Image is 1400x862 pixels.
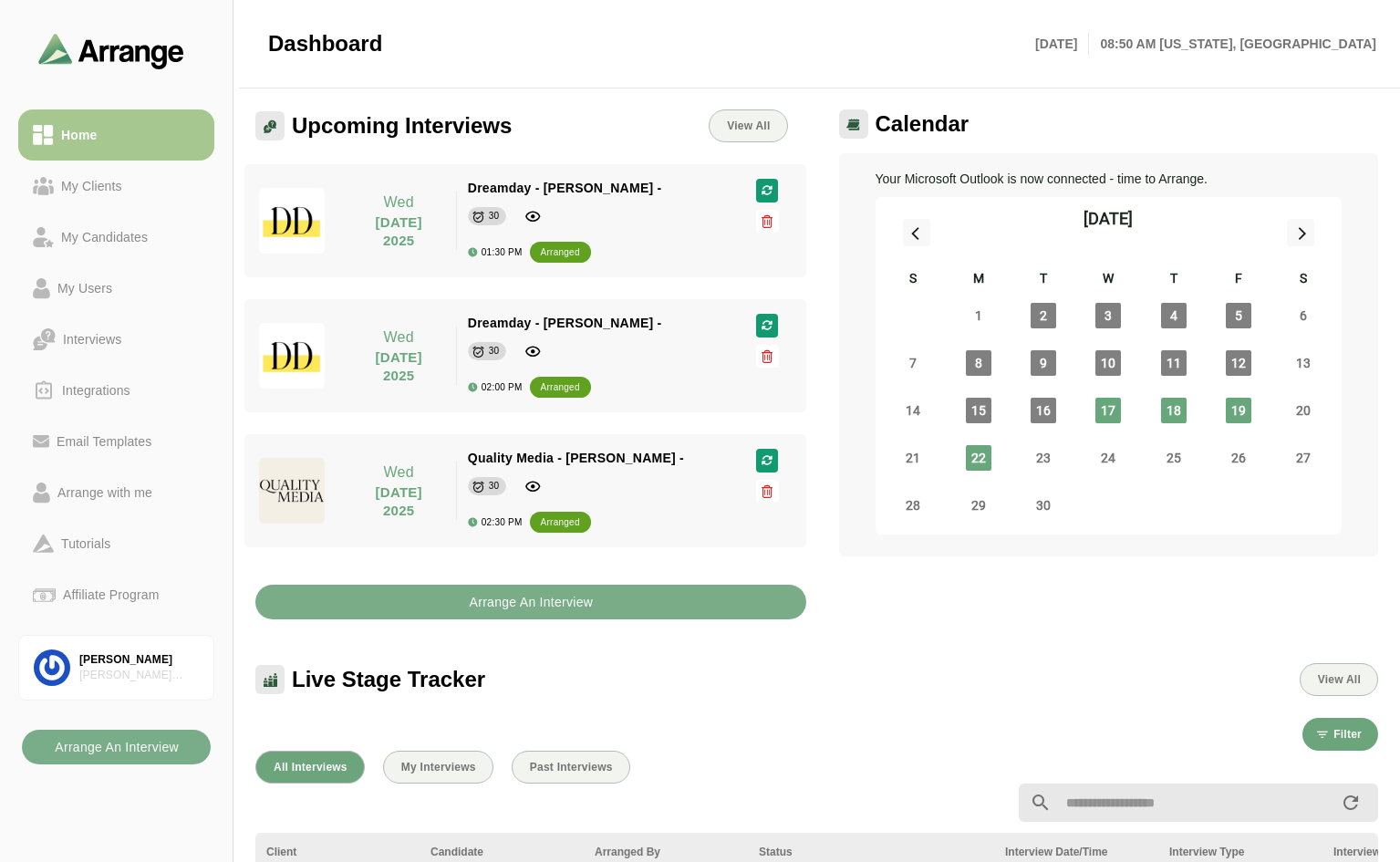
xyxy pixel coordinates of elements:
span: View All [726,119,770,132]
a: Email Templates [18,416,214,467]
b: Arrange An Interview [54,730,179,764]
a: Home [18,109,214,161]
span: Friday, September 12, 2025 [1226,350,1251,376]
button: Filter [1302,718,1378,751]
a: Arrange with me [18,467,214,518]
div: T [1141,268,1206,292]
button: Arrange An Interview [255,585,806,619]
p: Wed [353,327,445,348]
p: [DATE] 2025 [353,213,445,250]
div: Integrations [55,379,138,401]
img: quality_media_logo.jpg [259,458,325,524]
span: Dashboard [268,30,382,57]
span: Friday, September 19, 2025 [1226,398,1251,423]
p: [DATE] 2025 [353,348,445,385]
b: Arrange An Interview [468,585,593,619]
span: Live Stage Tracker [292,666,485,693]
button: Arrange An Interview [22,730,211,764]
p: [DATE] [1035,33,1089,55]
a: Interviews [18,314,214,365]
span: Saturday, September 6, 2025 [1291,303,1316,328]
button: Past Interviews [512,751,630,784]
span: Calendar [876,110,970,138]
div: Interview Type [1169,844,1312,860]
span: Sunday, September 28, 2025 [900,493,926,518]
span: Dreamday - [PERSON_NAME] - [468,181,662,195]
a: My Users [18,263,214,314]
p: Wed [353,192,445,213]
div: 02:00 PM [468,382,523,392]
span: Wednesday, September 17, 2025 [1095,398,1121,423]
div: W [1076,268,1141,292]
span: Filter [1333,728,1362,741]
img: dreamdayla_logo.jpg [259,323,325,389]
p: Your Microsoft Outlook is now connected - time to Arrange. [876,168,1343,190]
a: [PERSON_NAME][PERSON_NAME] Associates [18,635,214,701]
span: Dreamday - [PERSON_NAME] - [468,316,662,330]
div: Affiliate Program [56,584,166,606]
a: My Candidates [18,212,214,263]
span: Friday, September 5, 2025 [1226,303,1251,328]
span: Thursday, September 25, 2025 [1161,445,1187,471]
span: Saturday, September 27, 2025 [1291,445,1316,471]
button: All Interviews [255,751,365,784]
div: T [1011,268,1075,292]
span: Saturday, September 20, 2025 [1291,398,1316,423]
span: Past Interviews [529,761,613,774]
span: Wednesday, September 10, 2025 [1095,350,1121,376]
div: 30 [489,207,500,225]
div: 30 [489,342,500,360]
div: 01:30 PM [468,247,523,257]
span: Wednesday, September 3, 2025 [1095,303,1121,328]
span: Monday, September 29, 2025 [966,493,991,518]
div: [PERSON_NAME] Associates [79,668,199,683]
div: [DATE] [1084,206,1133,232]
span: Monday, September 22, 2025 [966,445,991,471]
span: Monday, September 8, 2025 [966,350,991,376]
a: Affiliate Program [18,569,214,620]
div: [PERSON_NAME] [79,652,199,668]
div: Status [759,844,983,860]
div: Interview Date/Time [1005,844,1147,860]
p: Wed [353,462,445,483]
a: Integrations [18,365,214,416]
span: View All [1317,673,1361,686]
span: Wednesday, September 24, 2025 [1095,445,1121,471]
div: Arrange with me [50,482,160,504]
span: Thursday, September 18, 2025 [1161,398,1187,423]
button: My Interviews [383,751,493,784]
span: Tuesday, September 16, 2025 [1031,398,1056,423]
button: View All [1300,663,1378,696]
span: Friday, September 26, 2025 [1226,445,1251,471]
span: Thursday, September 4, 2025 [1161,303,1187,328]
div: Client [266,844,409,860]
div: arranged [541,514,580,532]
div: 30 [489,477,500,495]
div: M [946,268,1011,292]
span: Sunday, September 7, 2025 [900,350,926,376]
div: Arranged By [595,844,737,860]
span: Sunday, September 21, 2025 [900,445,926,471]
div: Tutorials [54,533,118,555]
img: arrangeai-name-small-logo.4d2b8aee.svg [38,33,184,68]
div: Home [54,124,104,146]
a: My Clients [18,161,214,212]
div: My Users [50,277,119,299]
span: Monday, September 1, 2025 [966,303,991,328]
span: Tuesday, September 23, 2025 [1031,445,1056,471]
span: Sunday, September 14, 2025 [900,398,926,423]
div: My Candidates [54,226,155,248]
div: 02:30 PM [468,517,523,527]
div: F [1206,268,1270,292]
div: My Clients [54,175,130,197]
p: [DATE] 2025 [353,483,445,520]
div: S [881,268,946,292]
img: dreamdayla_logo.jpg [259,188,325,254]
div: Candidate [430,844,573,860]
a: View All [709,109,787,142]
span: All Interviews [273,761,347,774]
span: Upcoming Interviews [292,112,512,140]
span: Tuesday, September 9, 2025 [1031,350,1056,376]
p: 08:50 AM [US_STATE], [GEOGRAPHIC_DATA] [1089,33,1376,55]
div: arranged [541,244,580,262]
